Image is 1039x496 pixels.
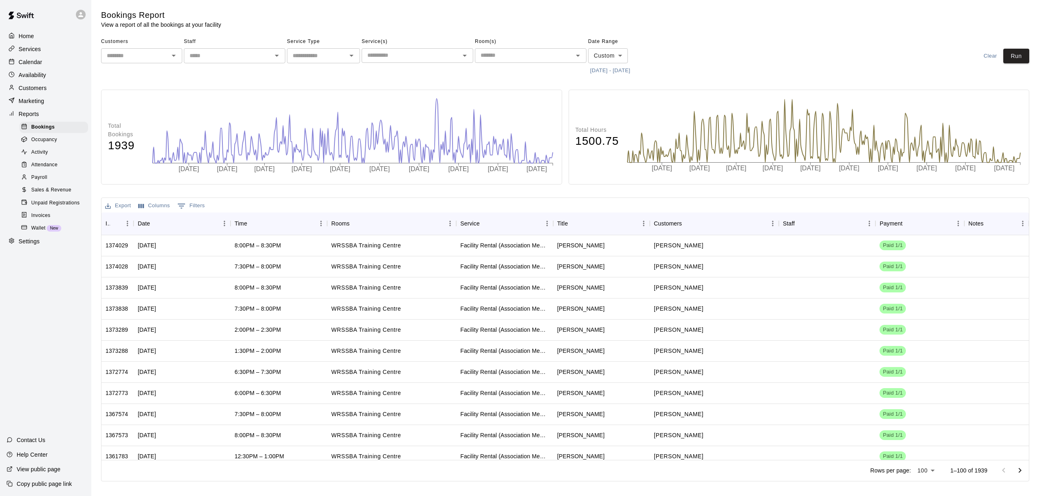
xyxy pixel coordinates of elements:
[557,410,605,418] div: Kevin Dalgetty
[331,410,401,419] p: WRSSBA Training Centre
[460,241,549,249] div: Facility Rental (Association Member)
[964,212,1029,235] div: Notes
[654,431,703,440] p: Kevin Dalgetty
[654,326,703,334] p: Mike Patrick
[875,212,964,235] div: Payment
[17,480,72,488] p: Copy public page link
[247,218,259,229] button: Sort
[217,165,237,172] tspan: [DATE]
[19,97,44,105] p: Marketing
[19,110,39,118] p: Reports
[106,431,128,439] div: 1367573
[331,326,401,334] p: WRSSBA Training Centre
[460,431,549,439] div: Facility Rental (Association Member)
[31,123,55,131] span: Bookings
[101,35,182,48] span: Customers
[346,50,357,61] button: Open
[6,43,85,55] div: Services
[218,217,231,230] button: Menu
[150,218,162,229] button: Sort
[762,165,782,172] tspan: [DATE]
[121,217,134,230] button: Menu
[235,347,281,355] div: 1:30PM – 2:00PM
[331,212,349,235] div: Rooms
[31,148,48,157] span: Activity
[460,389,549,397] div: Facility Rental (Association Member)
[654,305,703,313] p: Elias Falkenberg
[331,305,401,313] p: WRSSBA Training Centre
[31,174,47,182] span: Payroll
[138,347,156,355] div: Sat, Aug 30, 2025
[480,218,491,229] button: Sort
[879,212,902,235] div: Payment
[19,223,88,234] div: WalletNew
[588,64,632,77] button: [DATE] - [DATE]
[331,389,401,397] p: WRSSBA Training Centre
[654,212,682,235] div: Customers
[654,283,703,292] p: Elias Falkenberg
[101,21,221,29] p: View a report of all the bookings at your facility
[138,410,156,418] div: Thu, Aug 28, 2025
[138,283,156,292] div: Sat, Aug 30, 2025
[19,84,47,92] p: Customers
[101,212,134,235] div: ID
[588,48,628,63] div: Custom
[638,217,650,230] button: Menu
[138,368,156,376] div: Sun, Aug 31, 2025
[1012,462,1028,479] button: Go to next page
[19,146,91,159] a: Activity
[576,126,619,134] p: Total Hours
[106,389,128,397] div: 1372773
[179,165,199,172] tspan: [DATE]
[654,241,703,250] p: Sean Halliburton
[654,368,703,376] p: Ian Atkinson
[460,305,549,313] div: Facility Rental (Association Member)
[235,326,281,334] div: 2:00PM – 2:30PM
[475,35,586,48] span: Room(s)
[879,305,906,313] span: Paid 1/1
[6,82,85,94] a: Customers
[800,165,820,172] tspan: [DATE]
[557,212,568,235] div: Title
[460,212,480,235] div: Service
[19,58,42,66] p: Calendar
[103,200,133,212] button: Export
[47,226,61,230] span: New
[31,199,80,207] span: Unpaid Registrations
[557,283,605,292] div: Elias Falkenberg
[879,389,906,397] span: Paid 1/1
[6,236,85,248] div: Settings
[331,262,401,271] p: WRSSBA Training Centre
[362,35,473,48] span: Service(s)
[541,217,553,230] button: Menu
[795,218,806,229] button: Sort
[6,108,85,120] div: Reports
[106,410,128,418] div: 1367574
[6,95,85,107] div: Marketing
[331,452,401,461] p: WRSSBA Training Centre
[19,237,40,245] p: Settings
[955,165,975,172] tspan: [DATE]
[6,69,85,81] a: Availability
[983,218,995,229] button: Sort
[654,389,703,397] p: Ian Atkinson
[19,197,91,209] a: Unpaid Registrations
[977,49,1003,64] button: Clear
[654,452,703,461] p: Peter Hraczky
[331,431,401,440] p: WRSSBA Training Centre
[31,224,45,232] span: Wallet
[136,200,172,212] button: Select columns
[557,262,605,271] div: Sean Halliburton
[292,165,312,172] tspan: [DATE]
[456,212,553,235] div: Service
[138,241,156,249] div: Sun, Aug 31, 2025
[331,368,401,376] p: WRSSBA Training Centre
[138,452,156,460] div: Wed, Aug 27, 2025
[101,10,221,21] h5: Bookings Report
[31,186,71,194] span: Sales & Revenue
[879,284,906,292] span: Paid 1/1
[235,241,281,249] div: 8:00PM – 8:30PM
[287,35,360,48] span: Service Type
[651,165,672,172] tspan: [DATE]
